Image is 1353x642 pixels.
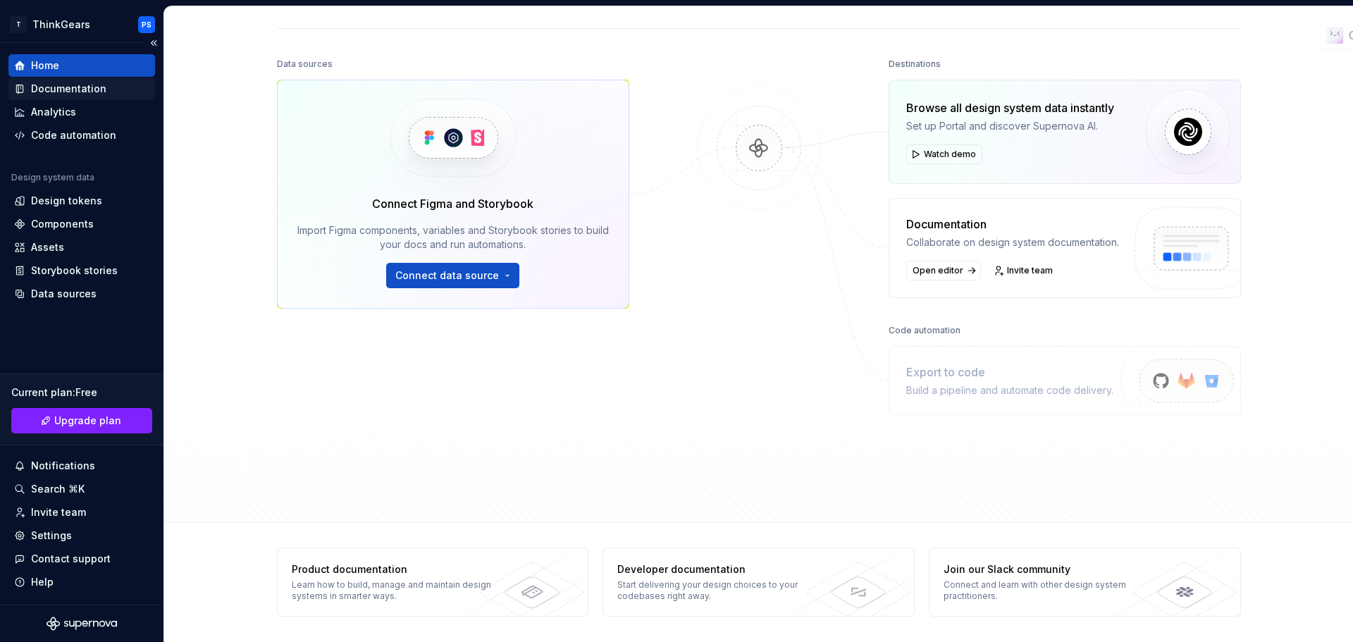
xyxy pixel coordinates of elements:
[8,455,155,477] button: Notifications
[32,18,90,32] div: ThinkGears
[10,16,27,33] div: T
[8,478,155,500] button: Search ⌘K
[11,172,94,183] div: Design system data
[142,19,152,30] div: PS
[47,617,117,631] svg: Supernova Logo
[944,562,1149,576] div: Join our Slack community
[31,575,54,589] div: Help
[944,579,1149,602] div: Connect and learn with other design system practitioners.
[11,408,152,433] a: Upgrade plan
[913,265,963,276] span: Open editor
[989,261,1059,280] a: Invite team
[3,9,161,39] button: TThinkGearsPS
[8,124,155,147] a: Code automation
[54,414,121,428] span: Upgrade plan
[31,217,94,231] div: Components
[889,321,960,340] div: Code automation
[8,78,155,100] a: Documentation
[31,58,59,73] div: Home
[8,101,155,123] a: Analytics
[906,99,1114,116] div: Browse all design system data instantly
[292,579,497,602] div: Learn how to build, manage and maintain design systems in smarter ways.
[8,524,155,547] a: Settings
[906,261,981,280] a: Open editor
[31,105,76,119] div: Analytics
[144,33,163,53] button: Collapse sidebar
[603,548,915,617] a: Developer documentationStart delivering your design choices to your codebases right away.
[8,571,155,593] button: Help
[906,364,1113,381] div: Export to code
[31,459,95,473] div: Notifications
[297,223,609,252] div: Import Figma components, variables and Storybook stories to build your docs and run automations.
[8,54,155,77] a: Home
[1007,265,1053,276] span: Invite team
[8,236,155,259] a: Assets
[395,268,499,283] span: Connect data source
[8,259,155,282] a: Storybook stories
[8,190,155,212] a: Design tokens
[8,548,155,570] button: Contact support
[906,144,982,164] button: Watch demo
[906,119,1114,133] div: Set up Portal and discover Supernova AI.
[277,548,589,617] a: Product documentationLearn how to build, manage and maintain design systems in smarter ways.
[617,579,822,602] div: Start delivering your design choices to your codebases right away.
[906,235,1119,249] div: Collaborate on design system documentation.
[386,263,519,288] button: Connect data source
[277,54,333,74] div: Data sources
[292,562,497,576] div: Product documentation
[617,562,822,576] div: Developer documentation
[31,552,111,566] div: Contact support
[31,240,64,254] div: Assets
[31,128,116,142] div: Code automation
[31,194,102,208] div: Design tokens
[11,385,152,400] div: Current plan : Free
[8,501,155,524] a: Invite team
[929,548,1241,617] a: Join our Slack communityConnect and learn with other design system practitioners.
[8,283,155,305] a: Data sources
[8,213,155,235] a: Components
[906,383,1113,397] div: Build a pipeline and automate code delivery.
[31,264,118,278] div: Storybook stories
[31,82,106,96] div: Documentation
[372,195,533,212] div: Connect Figma and Storybook
[31,505,86,519] div: Invite team
[906,216,1119,233] div: Documentation
[31,482,85,496] div: Search ⌘K
[31,287,97,301] div: Data sources
[31,529,72,543] div: Settings
[889,54,941,74] div: Destinations
[924,149,976,160] span: Watch demo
